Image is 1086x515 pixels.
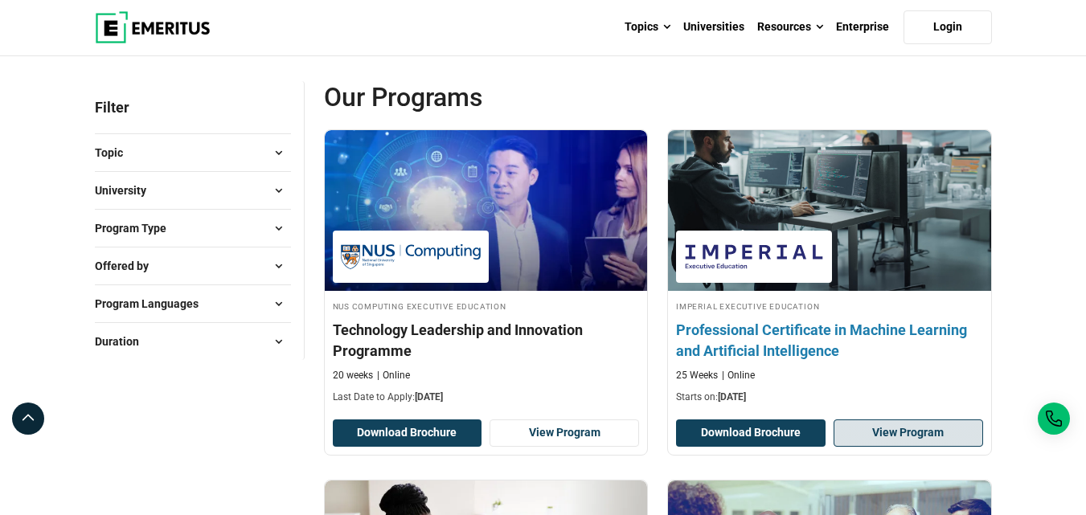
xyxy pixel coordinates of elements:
[333,299,640,313] h4: NUS Computing Executive Education
[95,219,179,237] span: Program Type
[95,81,291,133] p: Filter
[904,10,992,44] a: Login
[325,130,648,412] a: Leadership Course by NUS Computing Executive Education - October 15, 2025 NUS Computing Executive...
[676,299,983,313] h4: Imperial Executive Education
[95,257,162,275] span: Offered by
[325,130,648,291] img: Technology Leadership and Innovation Programme | Online Leadership Course
[95,182,159,199] span: University
[341,239,481,275] img: NUS Computing Executive Education
[676,390,983,404] p: Starts on:
[834,419,983,447] a: View Program
[684,239,824,275] img: Imperial Executive Education
[676,320,983,360] h4: Professional Certificate in Machine Learning and Artificial Intelligence
[324,81,658,113] span: Our Programs
[676,369,718,382] p: 25 Weeks
[668,130,991,412] a: AI and Machine Learning Course by Imperial Executive Education - October 16, 2025 Imperial Execut...
[415,391,443,403] span: [DATE]
[95,333,152,350] span: Duration
[333,390,640,404] p: Last Date to Apply:
[95,292,291,316] button: Program Languages
[95,329,291,354] button: Duration
[652,122,1007,299] img: Professional Certificate in Machine Learning and Artificial Intelligence | Online AI and Machine ...
[333,419,482,447] button: Download Brochure
[722,369,755,382] p: Online
[490,419,639,447] a: View Program
[95,141,291,165] button: Topic
[95,254,291,278] button: Offered by
[95,144,136,161] span: Topic
[333,369,373,382] p: 20 weeks
[676,419,826,447] button: Download Brochure
[95,178,291,202] button: University
[95,216,291,240] button: Program Type
[377,369,410,382] p: Online
[333,320,640,360] h4: Technology Leadership and Innovation Programme
[718,391,746,403] span: [DATE]
[95,295,211,313] span: Program Languages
